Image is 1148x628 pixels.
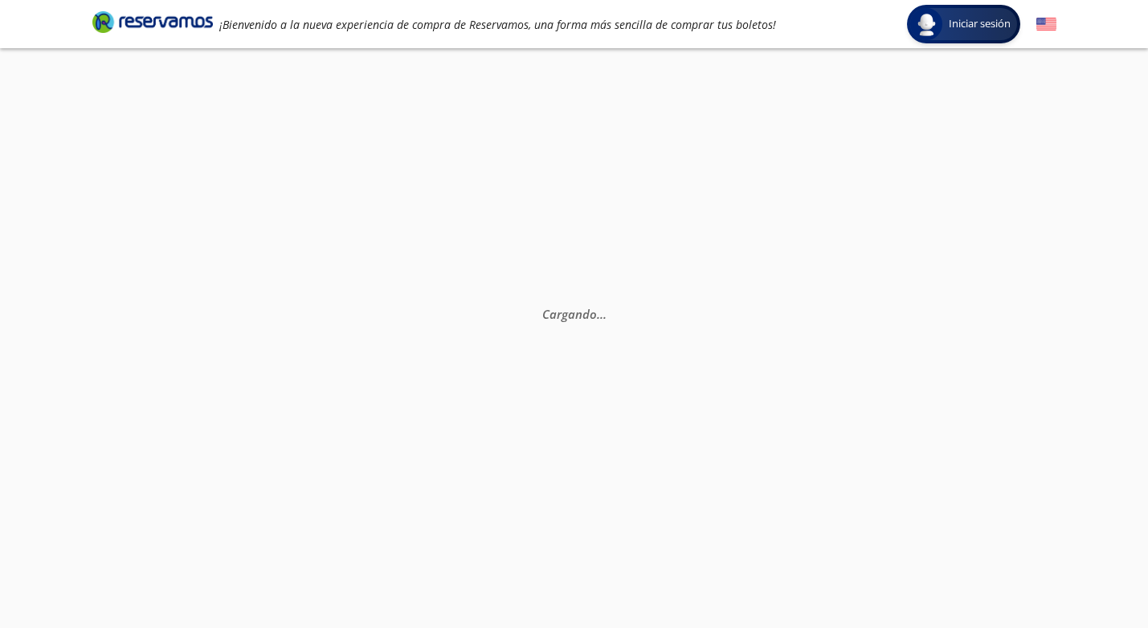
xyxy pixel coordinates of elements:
span: . [600,306,603,322]
a: Brand Logo [92,10,213,39]
span: Iniciar sesión [942,16,1017,32]
span: . [597,306,600,322]
i: Brand Logo [92,10,213,34]
em: Cargando [542,306,607,322]
em: ¡Bienvenido a la nueva experiencia de compra de Reservamos, una forma más sencilla de comprar tus... [219,17,776,32]
button: English [1036,14,1056,35]
span: . [603,306,607,322]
